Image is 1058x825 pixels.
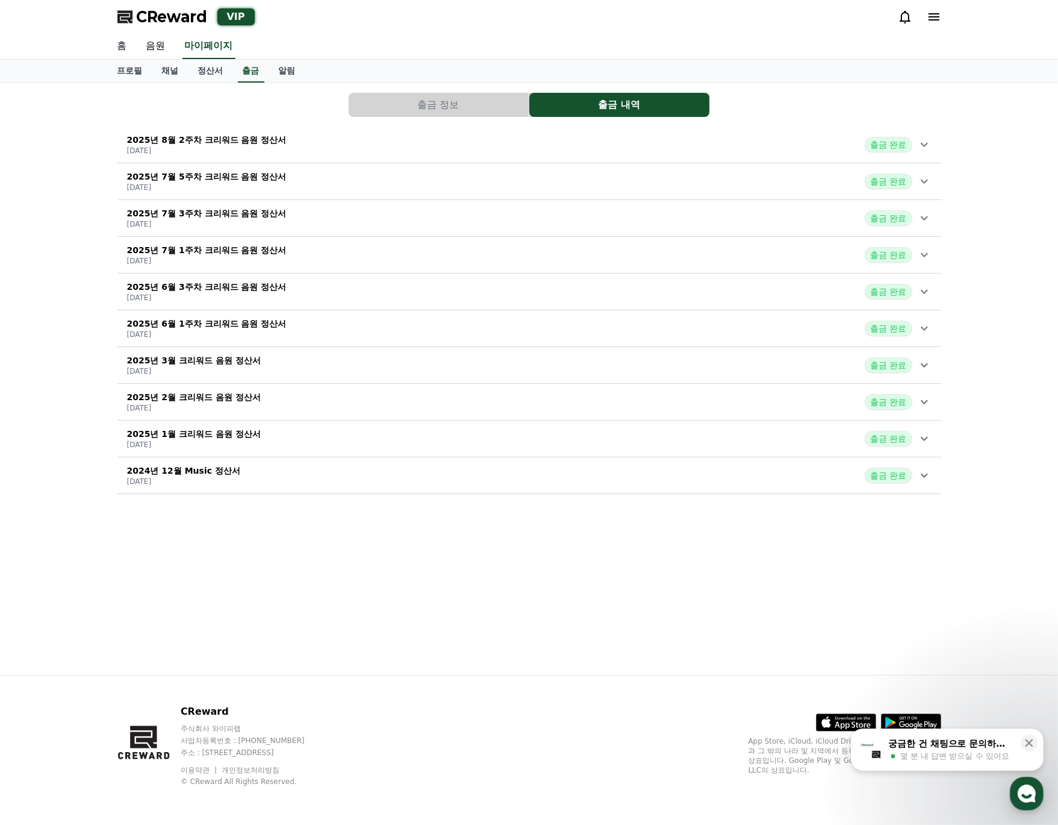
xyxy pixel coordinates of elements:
[127,318,287,330] p: 2025년 6월 1주차 크리워드 음원 정산서
[349,93,529,117] button: 출금 정보
[127,391,261,403] p: 2025년 2월 크리워드 음원 정산서
[127,244,287,256] p: 2025년 7월 1주차 크리워드 음원 정산서
[117,127,941,163] button: 2025년 8월 2주차 크리워드 음원 정산서 [DATE] 출금 완료
[865,210,912,226] span: 출금 완료
[127,183,287,192] p: [DATE]
[117,200,941,237] button: 2025년 7월 3주차 크리워드 음원 정산서 [DATE] 출금 완료
[181,736,328,745] p: 사업자등록번호 : [PHONE_NUMBER]
[108,60,152,83] a: 프로필
[127,465,240,477] p: 2024년 12월 Music 정산서
[127,219,287,229] p: [DATE]
[181,777,328,786] p: © CReward All Rights Reserved.
[181,724,328,733] p: 주식회사 와이피랩
[188,60,233,83] a: 정산서
[865,468,912,483] span: 출금 완료
[865,321,912,336] span: 출금 완료
[117,7,208,27] a: CReward
[217,8,255,25] div: VIP
[4,382,79,412] a: 홈
[127,428,261,440] p: 2025년 1월 크리워드 음원 정산서
[127,281,287,293] p: 2025년 6월 3주차 크리워드 음원 정산서
[127,354,261,366] p: 2025년 3월 크리워드 음원 정산서
[117,163,941,200] button: 2025년 7월 5주차 크리워드 음원 정산서 [DATE] 출금 완료
[117,274,941,310] button: 2025년 6월 3주차 크리워드 음원 정산서 [DATE] 출금 완료
[529,93,709,117] button: 출금 내역
[865,431,912,447] span: 출금 완료
[865,284,912,300] span: 출금 완료
[181,766,219,774] a: 이용약관
[155,382,231,412] a: 설정
[152,60,188,83] a: 채널
[222,766,279,774] a: 개인정보처리방침
[127,403,261,413] p: [DATE]
[127,330,287,339] p: [DATE]
[127,477,240,486] p: [DATE]
[748,736,941,775] p: App Store, iCloud, iCloud Drive 및 iTunes Store는 미국과 그 밖의 나라 및 지역에서 등록된 Apple Inc.의 서비스 상표입니다. Goo...
[127,207,287,219] p: 2025년 7월 3주차 크리워드 음원 정산서
[117,457,941,494] button: 2024년 12월 Music 정산서 [DATE] 출금 완료
[108,34,137,59] a: 홈
[127,440,261,450] p: [DATE]
[127,146,287,155] p: [DATE]
[110,401,125,410] span: 대화
[865,174,912,189] span: 출금 완료
[117,310,941,347] button: 2025년 6월 1주차 크리워드 음원 정산서 [DATE] 출금 완료
[117,347,941,384] button: 2025년 3월 크리워드 음원 정산서 [DATE] 출금 완료
[127,134,287,146] p: 2025년 8월 2주차 크리워드 음원 정산서
[181,704,328,719] p: CReward
[865,394,912,410] span: 출금 완료
[865,357,912,373] span: 출금 완료
[186,400,201,410] span: 설정
[181,748,328,758] p: 주소 : [STREET_ADDRESS]
[137,34,175,59] a: 음원
[865,247,912,263] span: 출금 완료
[238,60,264,83] a: 출금
[38,400,45,410] span: 홈
[127,293,287,303] p: [DATE]
[117,237,941,274] button: 2025년 7월 1주차 크리워드 음원 정산서 [DATE] 출금 완료
[127,256,287,266] p: [DATE]
[117,384,941,421] button: 2025년 2월 크리워드 음원 정산서 [DATE] 출금 완료
[269,60,305,83] a: 알림
[79,382,155,412] a: 대화
[127,171,287,183] p: 2025년 7월 5주차 크리워드 음원 정산서
[182,34,235,59] a: 마이페이지
[117,421,941,457] button: 2025년 1월 크리워드 음원 정산서 [DATE] 출금 완료
[865,137,912,152] span: 출금 완료
[127,366,261,376] p: [DATE]
[137,7,208,27] span: CReward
